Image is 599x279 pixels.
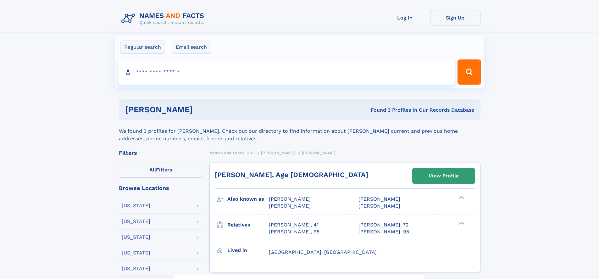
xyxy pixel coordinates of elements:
label: Email search [172,41,211,54]
label: Regular search [120,41,165,54]
span: [PERSON_NAME] [261,151,295,155]
span: [PERSON_NAME] [358,203,400,209]
a: Names and Facts [209,149,244,157]
div: [US_STATE] [122,235,150,240]
a: [PERSON_NAME], 95 [358,228,409,235]
span: [GEOGRAPHIC_DATA], [GEOGRAPHIC_DATA] [269,249,377,255]
div: ❯ [457,221,465,225]
div: [US_STATE] [122,219,150,224]
div: [US_STATE] [122,250,150,255]
a: [PERSON_NAME], 95 [269,228,319,235]
span: [PERSON_NAME] [269,203,311,209]
h1: [PERSON_NAME] [125,106,282,114]
span: [PERSON_NAME] [302,151,336,155]
div: View Profile [429,169,459,183]
div: [US_STATE] [122,203,150,208]
span: [PERSON_NAME] [358,196,400,202]
button: Search Button [458,59,481,85]
label: Filters [119,163,203,178]
a: Sign Up [430,10,480,25]
div: ❯ [457,196,465,200]
img: Logo Names and Facts [119,10,209,27]
a: [PERSON_NAME], 41 [269,221,319,228]
a: [PERSON_NAME], Age [DEMOGRAPHIC_DATA] [215,171,368,179]
div: [US_STATE] [122,266,150,271]
div: Browse Locations [119,185,203,191]
a: View Profile [413,168,475,183]
span: All [149,167,156,173]
div: Found 3 Profiles In Our Records Database [282,107,474,114]
a: [PERSON_NAME] [261,149,295,157]
a: Log In [380,10,430,25]
h3: Lived in [227,245,269,256]
h3: Also known as [227,194,269,204]
div: Filters [119,150,203,156]
span: [PERSON_NAME] [269,196,311,202]
div: We found 3 profiles for [PERSON_NAME]. Check out our directory to find information about [PERSON_... [119,120,480,142]
a: D [251,149,254,157]
h3: Relatives [227,220,269,230]
input: search input [118,59,455,85]
a: [PERSON_NAME], 72 [358,221,408,228]
span: D [251,151,254,155]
